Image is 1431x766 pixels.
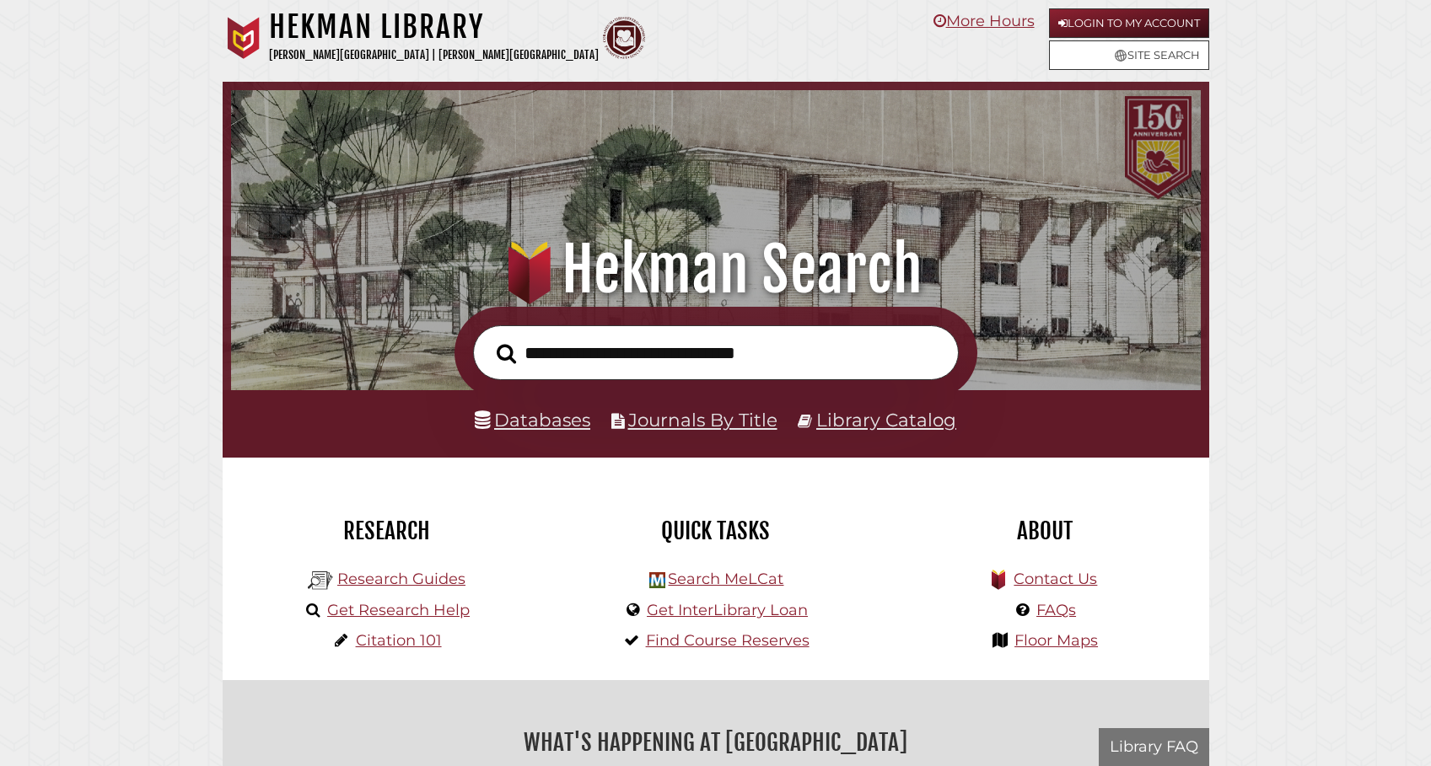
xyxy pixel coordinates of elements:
a: Get InterLibrary Loan [647,601,808,619]
h2: Quick Tasks [564,517,868,545]
h2: Research [235,517,539,545]
h1: Hekman Library [269,8,599,46]
a: Search MeLCat [668,570,783,588]
h2: What's Happening at [GEOGRAPHIC_DATA] [235,723,1197,762]
p: [PERSON_NAME][GEOGRAPHIC_DATA] | [PERSON_NAME][GEOGRAPHIC_DATA] [269,46,599,65]
a: Journals By Title [628,409,777,431]
i: Search [497,343,516,364]
img: Hekman Library Logo [308,568,333,593]
img: Calvin University [223,17,265,59]
a: Floor Maps [1014,631,1098,650]
button: Search [488,339,525,369]
a: FAQs [1036,601,1076,619]
img: Calvin Theological Seminary [603,17,645,59]
h2: About [893,517,1197,545]
a: Site Search [1049,40,1209,70]
a: Contact Us [1014,570,1097,588]
a: Library Catalog [816,409,956,431]
a: More Hours [933,12,1035,30]
a: Find Course Reserves [646,631,810,650]
h1: Hekman Search [252,233,1179,307]
a: Research Guides [337,570,465,588]
a: Databases [475,409,590,431]
a: Get Research Help [327,601,470,619]
img: Hekman Library Logo [649,572,665,588]
a: Login to My Account [1049,8,1209,38]
a: Citation 101 [356,631,442,650]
